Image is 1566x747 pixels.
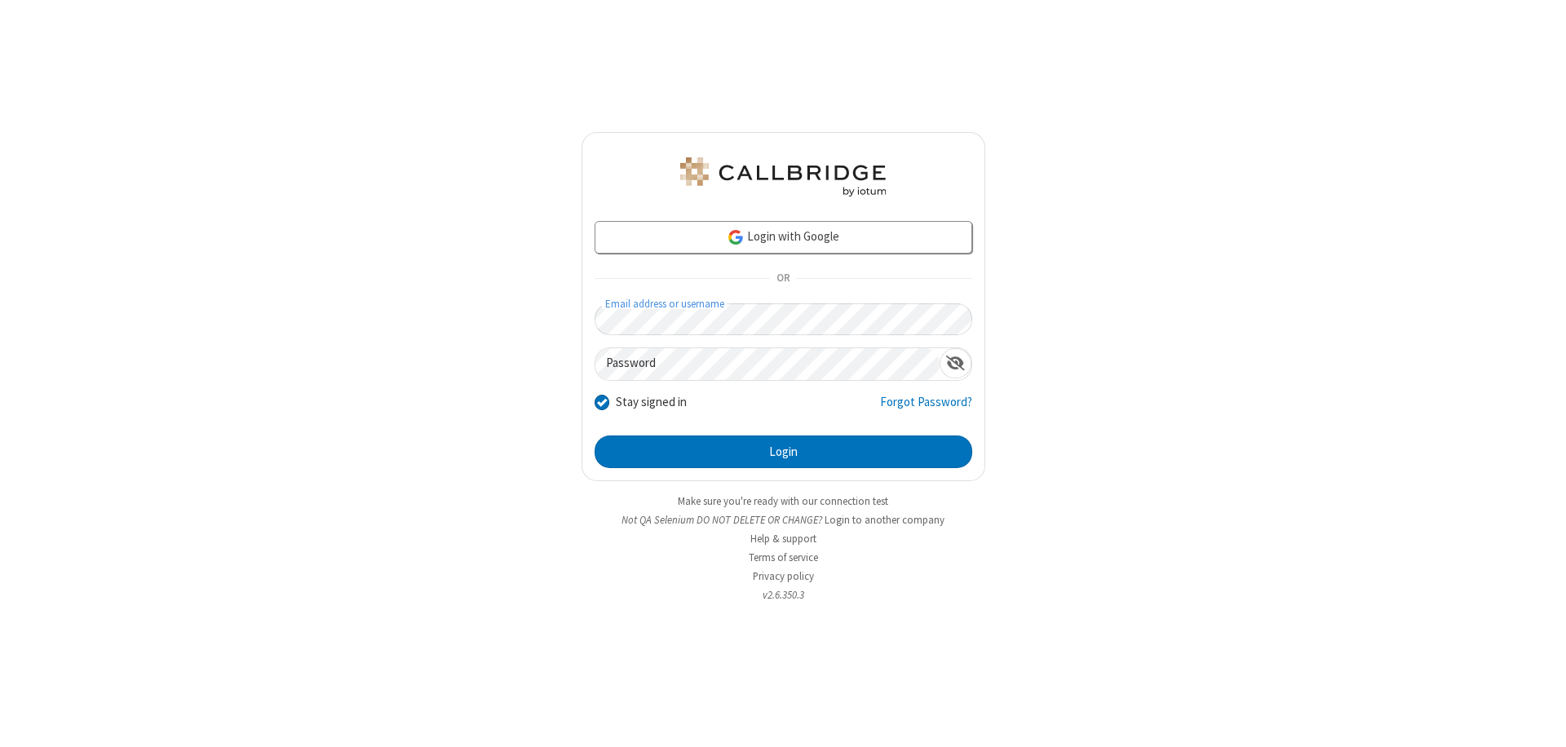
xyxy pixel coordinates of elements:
input: Password [595,348,940,380]
span: OR [770,267,796,290]
img: QA Selenium DO NOT DELETE OR CHANGE [677,157,889,197]
a: Make sure you're ready with our connection test [678,494,888,508]
label: Stay signed in [616,393,687,412]
a: Terms of service [749,550,818,564]
a: Forgot Password? [880,393,972,424]
input: Email address or username [595,303,972,335]
img: google-icon.png [727,228,745,246]
li: Not QA Selenium DO NOT DELETE OR CHANGE? [582,512,985,528]
a: Login with Google [595,221,972,254]
button: Login [595,435,972,468]
a: Privacy policy [753,569,814,583]
button: Login to another company [825,512,944,528]
div: Show password [940,348,971,378]
li: v2.6.350.3 [582,587,985,603]
a: Help & support [750,532,816,546]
